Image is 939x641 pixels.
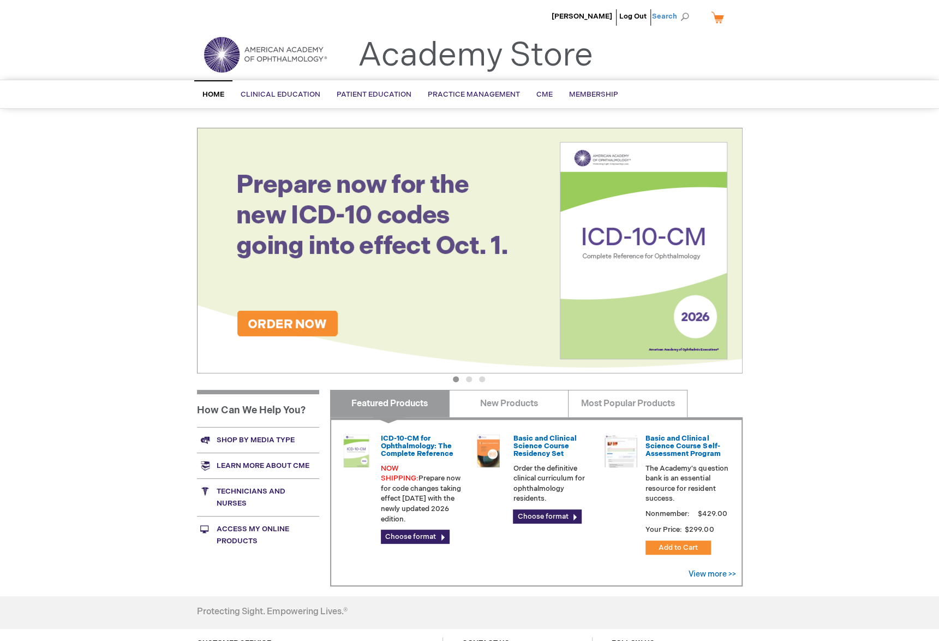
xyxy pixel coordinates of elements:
button: 2 of 3 [466,376,472,382]
p: Order the definitive clinical curriculum for ophthalmology residents. [513,464,596,504]
img: 0120008u_42.png [340,435,373,467]
button: Add to Cart [645,541,711,555]
a: Choose format [513,509,582,524]
p: The Academy's question bank is an essential resource for resident success. [645,464,728,504]
img: 02850963u_47.png [472,435,505,467]
span: Clinical Education [241,90,320,99]
a: View more >> [689,569,736,579]
a: Access My Online Products [197,516,319,554]
strong: Nonmember: [645,507,690,521]
a: Most Popular Products [568,390,687,417]
a: Technicians and nurses [197,478,319,516]
a: Basic and Clinical Science Course Self-Assessment Program [645,434,720,459]
span: CME [536,90,553,99]
a: Academy Store [358,36,593,75]
span: Practice Management [428,90,520,99]
h4: Protecting Sight. Empowering Lives.® [197,607,348,617]
span: Home [202,90,224,99]
a: Featured Products [330,390,450,417]
button: 3 of 3 [479,376,485,382]
a: [PERSON_NAME] [552,12,612,21]
a: Learn more about CME [197,453,319,478]
strong: Your Price: [645,525,682,534]
a: Log Out [619,12,647,21]
a: Choose format [381,530,450,544]
span: Membership [569,90,618,99]
font: NOW SHIPPING: [381,464,418,483]
span: Patient Education [337,90,411,99]
a: ICD-10-CM for Ophthalmology: The Complete Reference [381,434,453,459]
button: 1 of 3 [453,376,459,382]
span: $429.00 [696,509,728,518]
img: bcscself_20.jpg [605,435,637,467]
p: Prepare now for code changes taking effect [DATE] with the newly updated 2026 edition. [381,464,464,524]
h1: How Can We Help You? [197,390,319,427]
a: Shop by media type [197,427,319,453]
span: Search [652,5,693,27]
span: Add to Cart [659,543,698,552]
a: Basic and Clinical Science Course Residency Set [513,434,576,459]
span: $299.00 [684,525,715,534]
a: New Products [449,390,569,417]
